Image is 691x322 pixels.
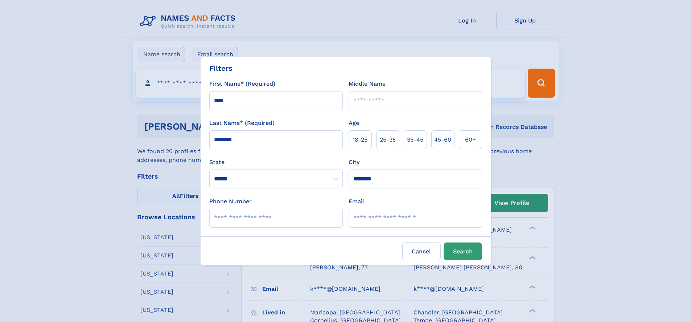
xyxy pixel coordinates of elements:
[349,80,386,88] label: Middle Name
[465,135,476,144] span: 60+
[353,135,367,144] span: 18‑25
[434,135,451,144] span: 45‑60
[402,242,441,260] label: Cancel
[209,63,233,74] div: Filters
[209,197,252,206] label: Phone Number
[349,158,359,167] label: City
[209,119,275,127] label: Last Name* (Required)
[349,197,364,206] label: Email
[349,119,359,127] label: Age
[380,135,396,144] span: 25‑35
[209,158,343,167] label: State
[444,242,482,260] button: Search
[407,135,423,144] span: 35‑45
[209,80,275,88] label: First Name* (Required)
